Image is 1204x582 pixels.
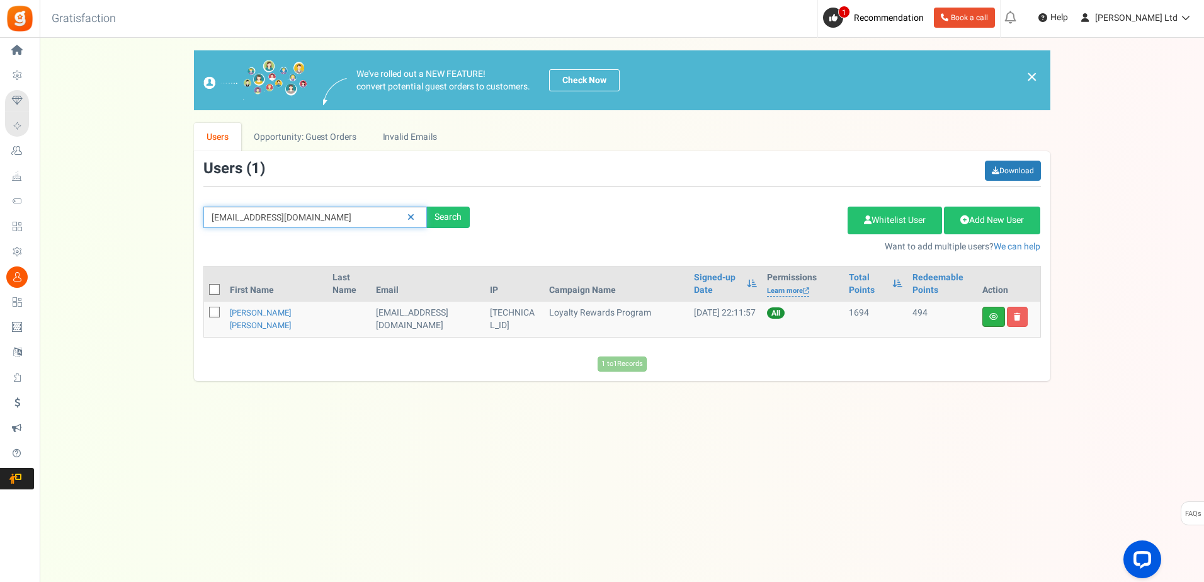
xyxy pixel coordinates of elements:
th: Campaign Name [544,266,689,302]
div: Search [427,207,470,228]
a: Opportunity: Guest Orders [241,123,369,151]
td: 494 [907,302,977,337]
a: Redeemable Points [912,271,972,297]
td: [DATE] 22:11:57 [689,302,763,337]
img: images [323,78,347,105]
a: Check Now [549,69,620,91]
td: Loyalty Rewards Program [544,302,689,337]
a: Book a call [934,8,995,28]
td: 1694 [844,302,907,337]
input: Search by email or name [203,207,427,228]
a: Invalid Emails [370,123,450,151]
p: We've rolled out a NEW FEATURE! convert potential guest orders to customers. [356,68,530,93]
p: Want to add multiple users? [489,241,1041,253]
h3: Users ( ) [203,161,265,177]
span: Help [1047,11,1068,24]
th: First Name [225,266,327,302]
span: 1 [838,6,850,18]
i: Delete user [1014,313,1021,321]
a: Total Points [849,271,886,297]
a: 1 Recommendation [823,8,929,28]
span: All [767,307,785,319]
td: [TECHNICAL_ID] [485,302,543,337]
span: 1 [251,157,260,180]
span: [PERSON_NAME] Ltd [1095,11,1178,25]
th: IP [485,266,543,302]
a: × [1026,69,1038,84]
h3: Gratisfaction [38,6,130,31]
span: Recommendation [854,11,924,25]
td: General [371,302,485,337]
a: Learn more [767,286,809,297]
th: Action [977,266,1040,302]
a: Download [985,161,1041,181]
i: View details [989,313,998,321]
th: Last Name [327,266,372,302]
a: Users [194,123,242,151]
a: Add New User [944,207,1040,234]
span: FAQs [1184,502,1201,526]
a: We can help [994,240,1040,253]
a: Signed-up Date [694,271,741,297]
img: images [203,60,307,101]
a: [PERSON_NAME] [PERSON_NAME] [230,307,291,331]
a: Reset [401,207,421,229]
th: Permissions [762,266,844,302]
th: Email [371,266,485,302]
a: Whitelist User [848,207,942,234]
img: Gratisfaction [6,4,34,33]
a: Help [1033,8,1073,28]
